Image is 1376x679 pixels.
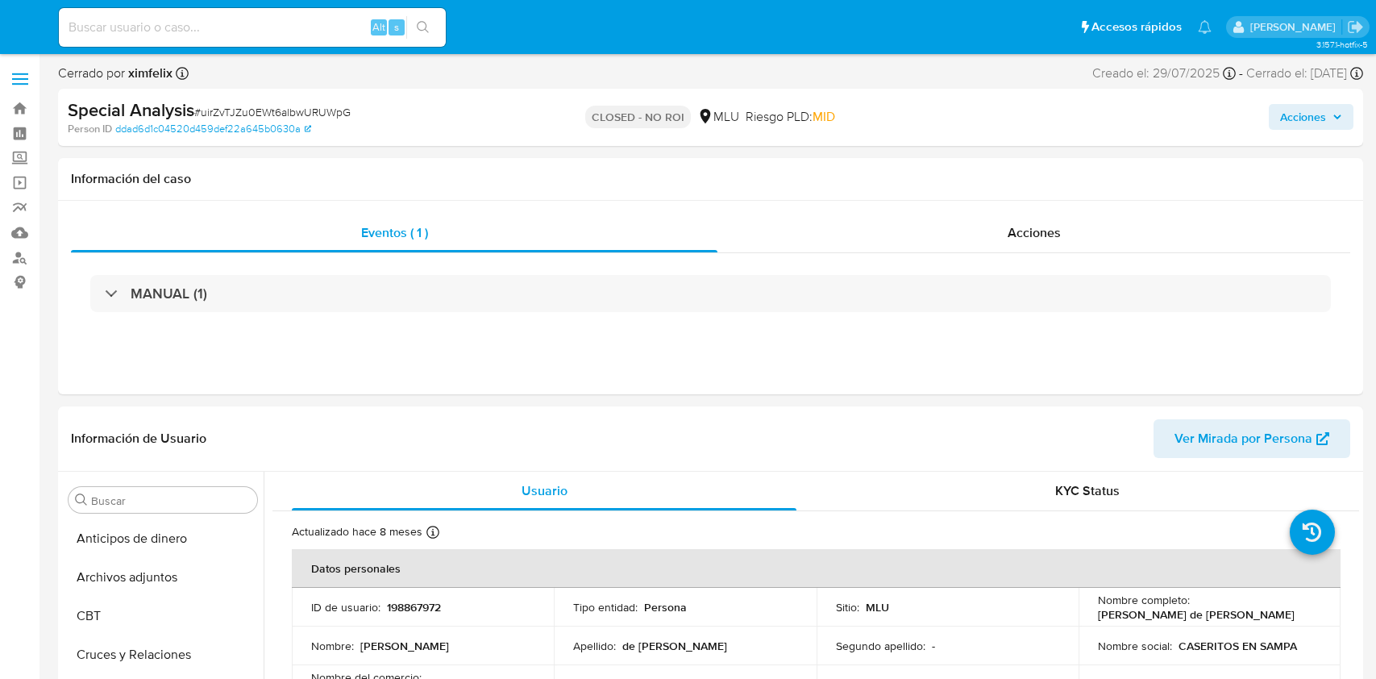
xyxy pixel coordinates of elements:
span: Riesgo PLD: [746,108,835,126]
p: Actualizado hace 8 meses [292,524,422,539]
b: Special Analysis [68,97,194,123]
button: Archivos adjuntos [62,558,264,597]
span: Acciones [1008,223,1061,242]
span: Alt [372,19,385,35]
p: Apellido : [573,639,616,653]
p: de [PERSON_NAME] [622,639,727,653]
button: Buscar [75,494,88,506]
p: Sitio : [836,600,859,614]
input: Buscar [91,494,251,508]
p: ximena.felix@mercadolibre.com [1250,19,1341,35]
h1: Información del caso [71,171,1350,187]
span: Usuario [522,481,567,500]
th: Datos personales [292,549,1341,588]
span: KYC Status [1055,481,1120,500]
button: Cruces y Relaciones [62,635,264,674]
b: Person ID [68,122,112,136]
p: ID de usuario : [311,600,380,614]
span: Acciones [1280,104,1326,130]
div: Creado el: 29/07/2025 [1092,65,1236,82]
p: Persona [644,600,687,614]
button: Ver Mirada por Persona [1154,419,1350,458]
p: 198867972 [387,600,441,614]
button: search-icon [406,16,439,39]
p: Segundo apellido : [836,639,925,653]
button: Acciones [1269,104,1353,130]
span: - [1239,65,1243,82]
p: [PERSON_NAME] [360,639,449,653]
div: Cerrado el: [DATE] [1246,65,1363,82]
button: CBT [62,597,264,635]
div: MLU [697,108,739,126]
p: Nombre completo : [1098,593,1190,607]
p: CLOSED - NO ROI [585,106,691,128]
h3: MANUAL (1) [131,285,207,302]
span: Cerrado por [58,65,173,82]
button: Anticipos de dinero [62,519,264,558]
a: ddad6d1c04520d459def22a645b0630a [115,122,311,136]
input: Buscar usuario o caso... [59,17,446,38]
span: Ver Mirada por Persona [1174,419,1312,458]
p: Nombre : [311,639,354,653]
span: # uirZvTJZu0EWt6albwURUWpG [194,104,351,120]
a: Notificaciones [1198,20,1212,34]
p: Nombre social : [1098,639,1172,653]
span: Accesos rápidos [1091,19,1182,35]
div: MANUAL (1) [90,275,1331,312]
p: [PERSON_NAME] de [PERSON_NAME] [1098,607,1295,622]
p: Tipo entidad : [573,600,638,614]
p: CASERITOS EN SAMPA [1179,639,1297,653]
span: s [394,19,399,35]
span: MID [813,107,835,126]
h1: Información de Usuario [71,431,206,447]
span: Eventos ( 1 ) [361,223,428,242]
p: MLU [866,600,889,614]
p: - [932,639,935,653]
b: ximfelix [125,64,173,82]
a: Salir [1347,19,1364,35]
